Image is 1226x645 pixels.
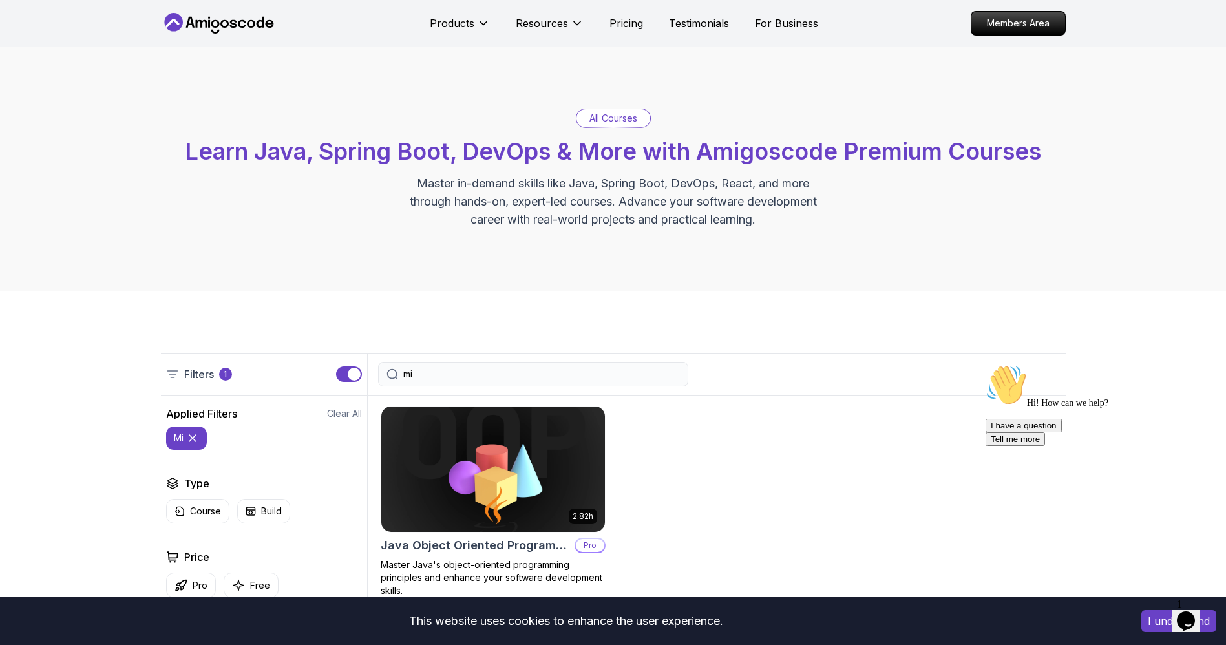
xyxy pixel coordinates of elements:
[381,407,605,532] img: Java Object Oriented Programming card
[971,12,1065,35] p: Members Area
[174,432,184,445] p: mi
[971,11,1066,36] a: Members Area
[250,579,270,592] p: Free
[516,16,568,31] p: Resources
[224,573,279,598] button: Free
[190,505,221,518] p: Course
[381,406,606,597] a: Java Object Oriented Programming card2.82hJava Object Oriented ProgrammingProMaster Java's object...
[381,558,606,597] p: Master Java's object-oriented programming principles and enhance your software development skills.
[516,16,584,41] button: Resources
[166,499,229,523] button: Course
[573,511,593,522] p: 2.82h
[224,369,227,379] p: 1
[5,5,238,87] div: 👋Hi! How can we help?I have a questionTell me more
[327,407,362,420] button: Clear All
[381,536,569,555] h2: Java Object Oriented Programming
[185,137,1041,165] span: Learn Java, Spring Boot, DevOps & More with Amigoscode Premium Courses
[403,368,680,381] input: Search Java, React, Spring boot ...
[430,16,490,41] button: Products
[609,16,643,31] a: Pricing
[166,427,207,450] button: mi
[261,505,282,518] p: Build
[1141,610,1216,632] button: Accept cookies
[5,73,65,87] button: Tell me more
[193,579,207,592] p: Pro
[589,112,637,125] p: All Courses
[576,539,604,552] p: Pro
[755,16,818,31] a: For Business
[5,5,47,47] img: :wave:
[430,16,474,31] p: Products
[1172,593,1213,632] iframe: chat widget
[669,16,729,31] a: Testimonials
[184,366,214,382] p: Filters
[184,476,209,491] h2: Type
[166,406,237,421] h2: Applied Filters
[980,359,1213,587] iframe: chat widget
[184,549,209,565] h2: Price
[237,499,290,523] button: Build
[396,174,830,229] p: Master in-demand skills like Java, Spring Boot, DevOps, React, and more through hands-on, expert-...
[5,59,81,73] button: I have a question
[5,39,128,48] span: Hi! How can we help?
[10,607,1122,635] div: This website uses cookies to enhance the user experience.
[166,573,216,598] button: Pro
